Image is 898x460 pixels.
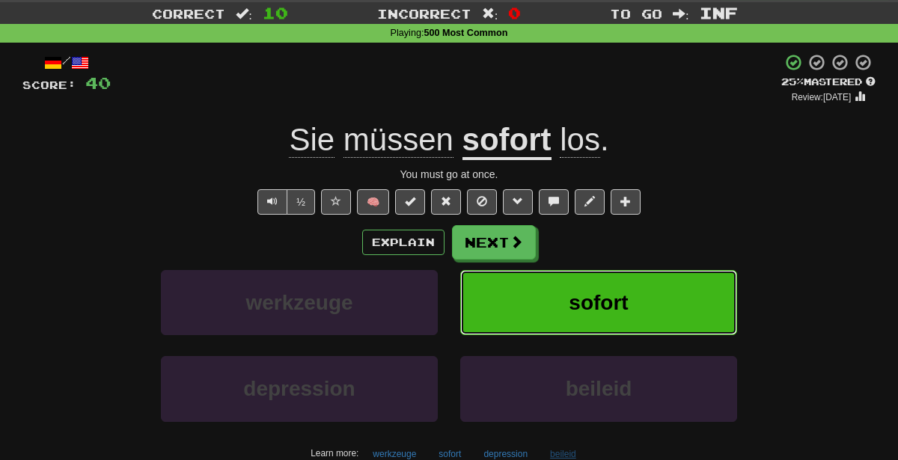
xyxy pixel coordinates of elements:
[152,6,225,21] span: Correct
[22,79,76,91] span: Score:
[431,189,461,215] button: Reset to 0% Mastered (alt+r)
[792,92,852,102] small: Review: [DATE]
[575,189,605,215] button: Edit sentence (alt+d)
[362,230,445,255] button: Explain
[395,189,425,215] button: Set this sentence to 100% Mastered (alt+m)
[289,122,335,158] span: Sie
[243,377,355,400] span: depression
[610,6,662,21] span: To go
[85,73,111,92] span: 40
[287,189,315,215] button: ½
[245,291,352,314] span: werkzeuge
[539,189,569,215] button: Discuss sentence (alt+u)
[377,6,471,21] span: Incorrect
[503,189,533,215] button: Grammar (alt+g)
[22,53,111,72] div: /
[467,189,497,215] button: Ignore sentence (alt+i)
[569,291,628,314] span: sofort
[566,377,632,400] span: beileid
[254,189,315,215] div: Text-to-speech controls
[552,122,609,158] span: .
[462,122,552,160] u: sofort
[321,189,351,215] button: Favorite sentence (alt+f)
[257,189,287,215] button: Play sentence audio (ctl+space)
[236,7,252,20] span: :
[22,167,876,182] div: You must go at once.
[311,448,358,459] small: Learn more:
[460,356,737,421] button: beileid
[161,270,438,335] button: werkzeuge
[673,7,689,20] span: :
[424,28,507,38] strong: 500 Most Common
[508,4,521,22] span: 0
[560,122,600,158] span: los
[482,7,498,20] span: :
[781,76,804,88] span: 25 %
[161,356,438,421] button: depression
[460,270,737,335] button: sofort
[700,4,738,22] span: Inf
[781,76,876,89] div: Mastered
[263,4,288,22] span: 10
[452,225,536,260] button: Next
[611,189,641,215] button: Add to collection (alt+a)
[343,122,453,158] span: müssen
[357,189,389,215] button: 🧠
